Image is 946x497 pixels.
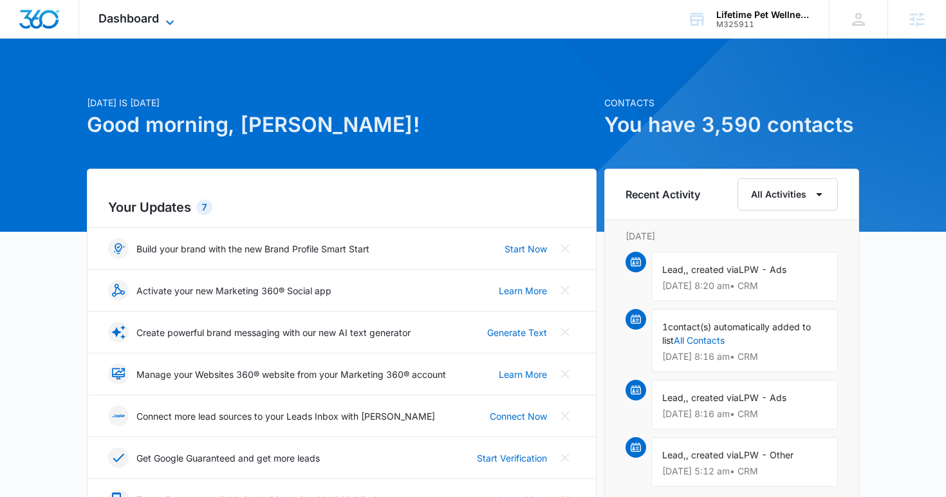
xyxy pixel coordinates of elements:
button: Close [555,447,575,468]
a: Start Verification [477,451,547,465]
p: Get Google Guaranteed and get more leads [136,451,320,465]
a: Learn More [499,284,547,297]
p: [DATE] 8:16 am • CRM [662,409,827,418]
p: [DATE] 8:20 am • CRM [662,281,827,290]
p: Build your brand with the new Brand Profile Smart Start [136,242,369,256]
span: Dashboard [98,12,159,25]
button: Close [555,364,575,384]
h1: You have 3,590 contacts [604,109,859,140]
p: Create powerful brand messaging with our new AI text generator [136,326,411,339]
span: LPW - Ads [739,392,786,403]
p: [DATE] is [DATE] [87,96,597,109]
a: Start Now [505,242,547,256]
h1: Good morning, [PERSON_NAME]! [87,109,597,140]
div: account name [716,10,810,20]
a: All Contacts [674,335,725,346]
h2: Your Updates [108,198,575,217]
span: contact(s) automatically added to list [662,321,811,346]
button: All Activities [737,178,838,211]
a: Generate Text [487,326,547,339]
span: LPW - Other [739,449,793,460]
button: Close [555,406,575,426]
span: , created via [686,449,739,460]
div: account id [716,20,810,29]
span: Lead, [662,264,686,275]
button: Close [555,322,575,342]
button: Close [555,238,575,259]
p: [DATE] [626,229,838,243]
span: Lead, [662,392,686,403]
p: [DATE] 5:12 am • CRM [662,467,827,476]
h6: Recent Activity [626,187,700,202]
div: 7 [196,200,212,215]
button: Close [555,280,575,301]
span: 1 [662,321,668,332]
a: Connect Now [490,409,547,423]
span: , created via [686,392,739,403]
p: Connect more lead sources to your Leads Inbox with [PERSON_NAME] [136,409,435,423]
p: Activate your new Marketing 360® Social app [136,284,331,297]
span: Lead, [662,449,686,460]
p: [DATE] 8:16 am • CRM [662,352,827,361]
p: Contacts [604,96,859,109]
p: Manage your Websites 360® website from your Marketing 360® account [136,368,446,381]
span: , created via [686,264,739,275]
a: Learn More [499,368,547,381]
span: LPW - Ads [739,264,786,275]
